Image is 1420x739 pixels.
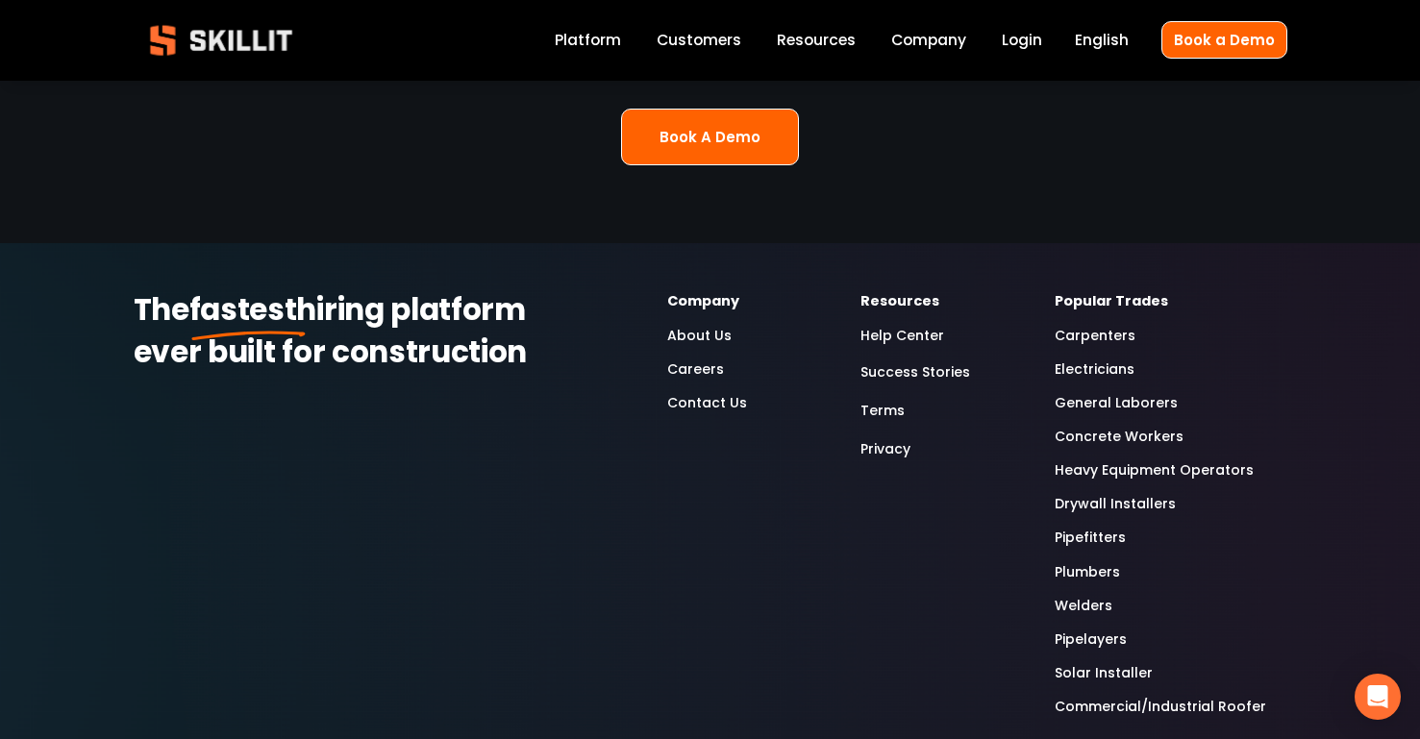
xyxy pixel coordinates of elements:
[621,109,800,165] a: Book A Demo
[1055,290,1168,314] strong: Popular Trades
[777,29,856,51] span: Resources
[1075,28,1129,54] div: language picker
[891,28,966,54] a: Company
[1055,595,1112,617] a: Welders
[1161,21,1287,59] a: Book a Demo
[777,28,856,54] a: folder dropdown
[1055,493,1176,515] a: Drywall Installers
[667,392,747,414] a: Contact Us
[1055,325,1135,347] a: Carpenters
[1055,527,1126,549] a: Pipefitters
[860,398,905,424] a: Terms
[667,325,732,347] a: About Us
[1075,29,1129,51] span: English
[860,436,910,462] a: Privacy
[657,28,741,54] a: Customers
[555,28,621,54] a: Platform
[189,286,297,338] strong: fastest
[860,290,939,314] strong: Resources
[1055,426,1183,448] a: Concrete Workers
[1002,28,1042,54] a: Login
[1055,358,1134,381] a: Electricians
[1055,662,1153,684] a: Solar Installer
[1055,628,1127,651] a: Pipelayers
[667,290,739,314] strong: Company
[1055,561,1120,583] a: Plumbers
[134,12,309,69] img: Skillit
[1055,459,1254,481] a: Heavy Equipment Operators
[667,358,724,381] a: Careers
[134,286,189,338] strong: The
[1355,674,1401,720] div: Open Intercom Messenger
[1055,392,1178,414] a: General Laborers
[860,359,970,385] a: Success Stories
[134,286,533,381] strong: hiring platform ever built for construction
[1055,696,1266,718] a: Commercial/Industrial Roofer
[860,325,944,347] a: Help Center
